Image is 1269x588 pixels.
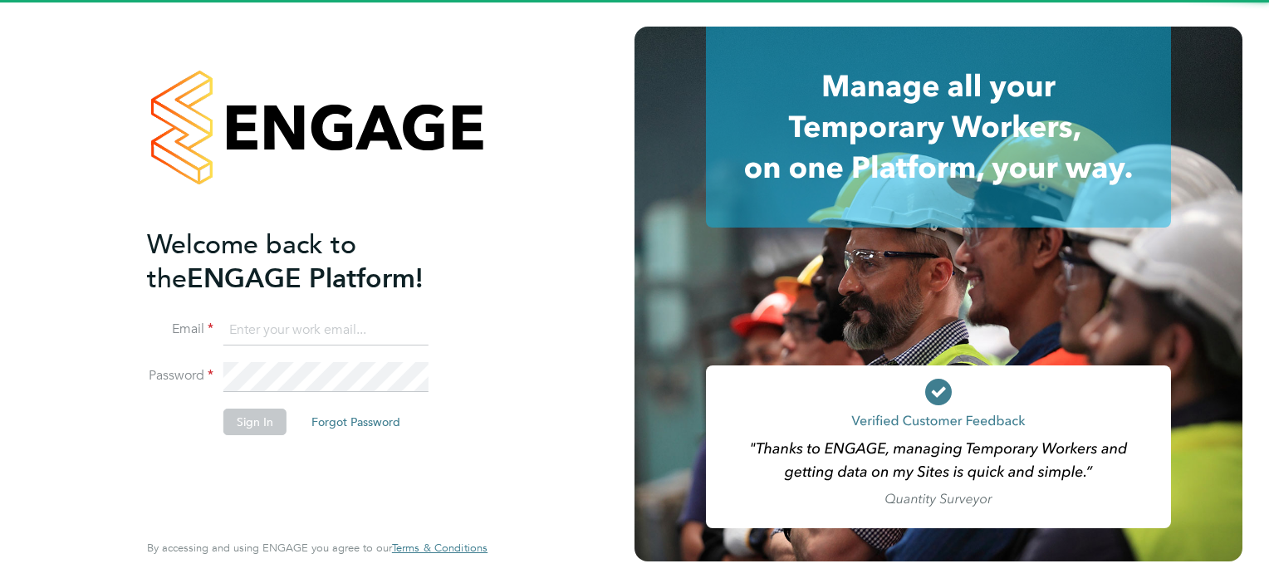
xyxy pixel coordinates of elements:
[298,409,414,435] button: Forgot Password
[147,228,471,296] h2: ENGAGE Platform!
[223,316,429,345] input: Enter your work email...
[147,367,213,385] label: Password
[147,228,356,295] span: Welcome back to the
[392,541,488,555] a: Terms & Conditions
[147,541,488,555] span: By accessing and using ENGAGE you agree to our
[147,321,213,338] label: Email
[223,409,287,435] button: Sign In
